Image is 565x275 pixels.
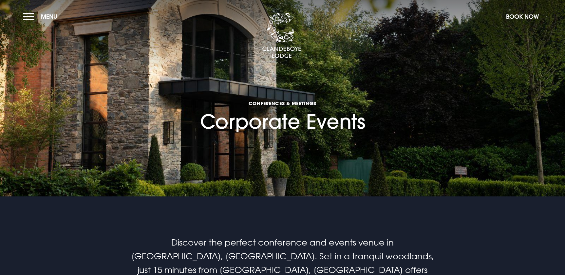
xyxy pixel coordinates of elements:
[262,13,301,59] img: Clandeboye Lodge
[503,9,542,24] button: Book Now
[23,9,61,24] button: Menu
[200,100,365,106] span: Conferences & Meetings
[41,13,57,20] span: Menu
[200,66,365,134] h1: Corporate Events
